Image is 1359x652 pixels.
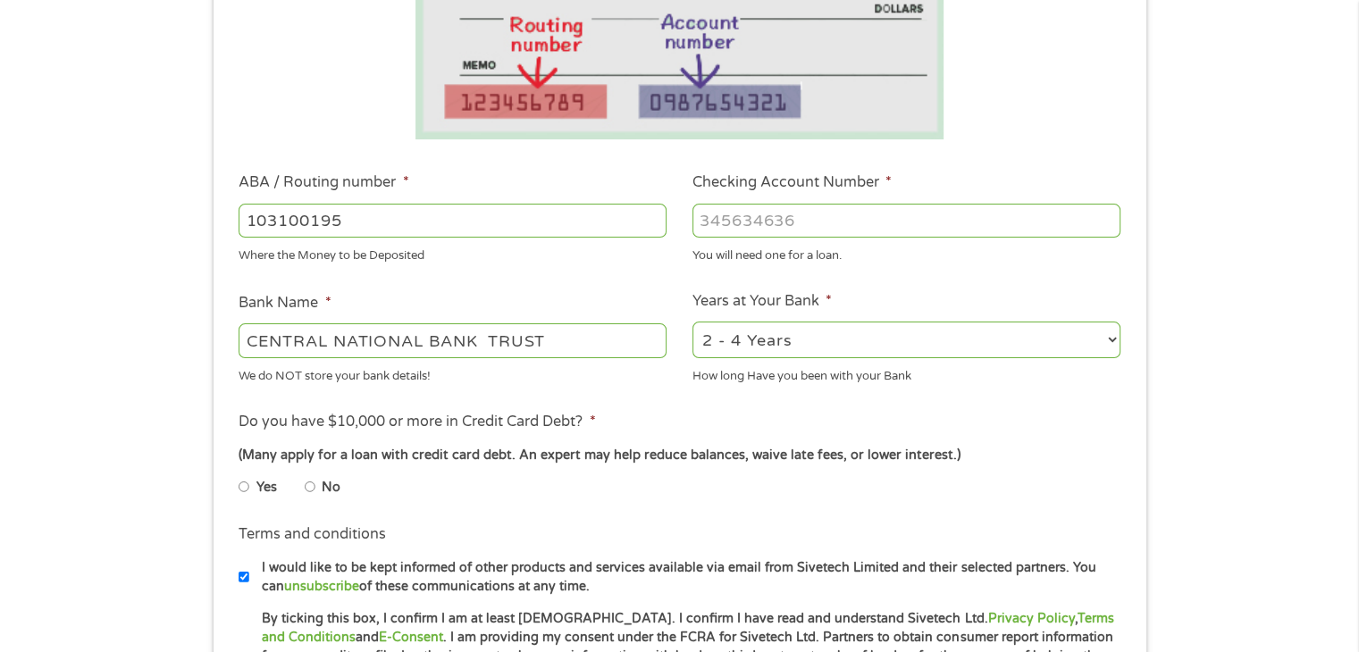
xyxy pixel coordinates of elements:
[239,241,667,265] div: Where the Money to be Deposited
[284,579,359,594] a: unsubscribe
[239,446,1120,465] div: (Many apply for a loan with credit card debt. An expert may help reduce balances, waive late fees...
[239,525,386,544] label: Terms and conditions
[692,292,832,311] label: Years at Your Bank
[239,413,595,431] label: Do you have $10,000 or more in Credit Card Debt?
[692,204,1120,238] input: 345634636
[322,478,340,497] label: No
[239,361,667,385] div: We do NOT store your bank details!
[249,558,1126,597] label: I would like to be kept informed of other products and services available via email from Sivetech...
[256,478,277,497] label: Yes
[987,611,1074,626] a: Privacy Policy
[692,361,1120,385] div: How long Have you been with your Bank
[239,204,667,238] input: 263177916
[239,294,331,313] label: Bank Name
[692,241,1120,265] div: You will need one for a loan.
[379,630,443,645] a: E-Consent
[262,611,1113,645] a: Terms and Conditions
[239,173,408,192] label: ABA / Routing number
[692,173,892,192] label: Checking Account Number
